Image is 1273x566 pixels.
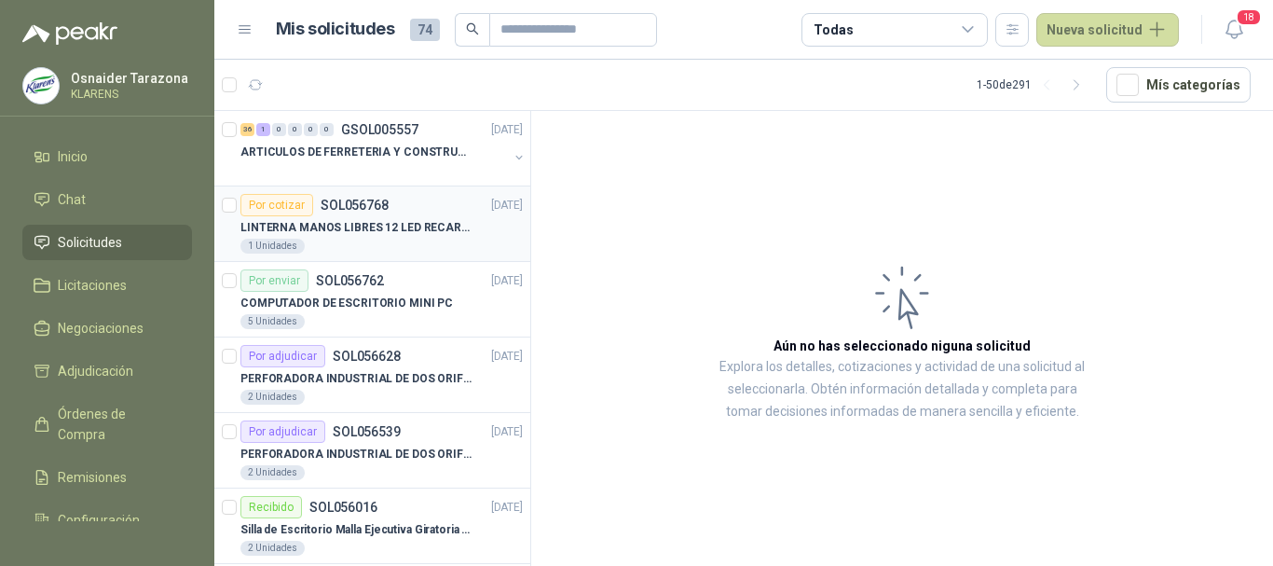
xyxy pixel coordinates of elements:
div: 5 Unidades [240,314,305,329]
a: 36 1 0 0 0 0 GSOL005557[DATE] ARTICULOS DE FERRETERIA Y CONSTRUCCION EN GENERAL [240,118,527,178]
p: [DATE] [491,348,523,366]
a: Chat [22,182,192,217]
p: ARTICULOS DE FERRETERIA Y CONSTRUCCION EN GENERAL [240,144,472,161]
img: Company Logo [23,68,59,104]
p: Silla de Escritorio Malla Ejecutiva Giratoria Cromada con Reposabrazos Fijo Negra [240,521,472,539]
a: Órdenes de Compra [22,396,192,452]
span: Adjudicación [58,361,133,381]
a: Por adjudicarSOL056628[DATE] PERFORADORA INDUSTRIAL DE DOS ORIFICIOS2 Unidades [214,338,530,413]
div: 2 Unidades [240,465,305,480]
button: Nueva solicitud [1036,13,1179,47]
p: [DATE] [491,499,523,517]
div: 1 Unidades [240,239,305,254]
p: Osnaider Tarazona [71,72,188,85]
div: 2 Unidades [240,541,305,556]
p: [DATE] [491,423,523,441]
p: SOL056016 [309,501,377,514]
div: Por adjudicar [240,421,325,443]
a: Por cotizarSOL056768[DATE] LINTERNA MANOS LIBRES 12 LED RECARGALE1 Unidades [214,186,530,262]
p: KLARENS [71,89,188,100]
a: Negociaciones [22,311,192,346]
div: Por cotizar [240,194,313,216]
div: Por enviar [240,269,308,292]
div: Recibido [240,496,302,518]
p: SOL056768 [321,199,389,212]
span: Inicio [58,146,88,167]
p: Explora los detalles, cotizaciones y actividad de una solicitud al seleccionarla. Obtén informaci... [718,356,1087,423]
a: Licitaciones [22,268,192,303]
span: search [466,22,479,35]
span: Órdenes de Compra [58,404,174,445]
span: Chat [58,189,86,210]
a: Remisiones [22,460,192,495]
a: Por adjudicarSOL056539[DATE] PERFORADORA INDUSTRIAL DE DOS ORIFICIOS2 Unidades [214,413,530,489]
a: Adjudicación [22,353,192,389]
span: Licitaciones [58,275,127,296]
p: LINTERNA MANOS LIBRES 12 LED RECARGALE [240,219,472,237]
div: 2 Unidades [240,390,305,405]
div: 1 [256,123,270,136]
div: 0 [304,123,318,136]
a: Solicitudes [22,225,192,260]
div: 0 [288,123,302,136]
div: 1 - 50 de 291 [977,70,1091,100]
p: [DATE] [491,121,523,139]
span: Configuración [58,510,140,531]
a: RecibidoSOL056016[DATE] Silla de Escritorio Malla Ejecutiva Giratoria Cromada con Reposabrazos Fi... [214,489,530,564]
span: 74 [410,19,440,41]
p: SOL056539 [333,425,401,438]
div: 0 [320,123,334,136]
button: Mís categorías [1106,67,1251,103]
p: SOL056628 [333,350,401,363]
span: Negociaciones [58,318,144,338]
p: PERFORADORA INDUSTRIAL DE DOS ORIFICIOS [240,370,472,388]
span: Remisiones [58,467,127,488]
h1: Mis solicitudes [276,16,395,43]
a: Inicio [22,139,192,174]
span: 18 [1236,8,1262,26]
p: PERFORADORA INDUSTRIAL DE DOS ORIFICIOS [240,446,472,463]
p: [DATE] [491,272,523,290]
p: COMPUTADOR DE ESCRITORIO MINI PC [240,295,453,312]
span: Solicitudes [58,232,122,253]
div: Todas [814,20,853,40]
div: 36 [240,123,254,136]
img: Logo peakr [22,22,117,45]
a: Por enviarSOL056762[DATE] COMPUTADOR DE ESCRITORIO MINI PC5 Unidades [214,262,530,338]
button: 18 [1217,13,1251,47]
p: GSOL005557 [341,123,418,136]
a: Configuración [22,503,192,538]
h3: Aún no has seleccionado niguna solicitud [773,336,1031,356]
div: 0 [272,123,286,136]
div: Por adjudicar [240,345,325,367]
p: SOL056762 [316,274,384,287]
p: [DATE] [491,197,523,214]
